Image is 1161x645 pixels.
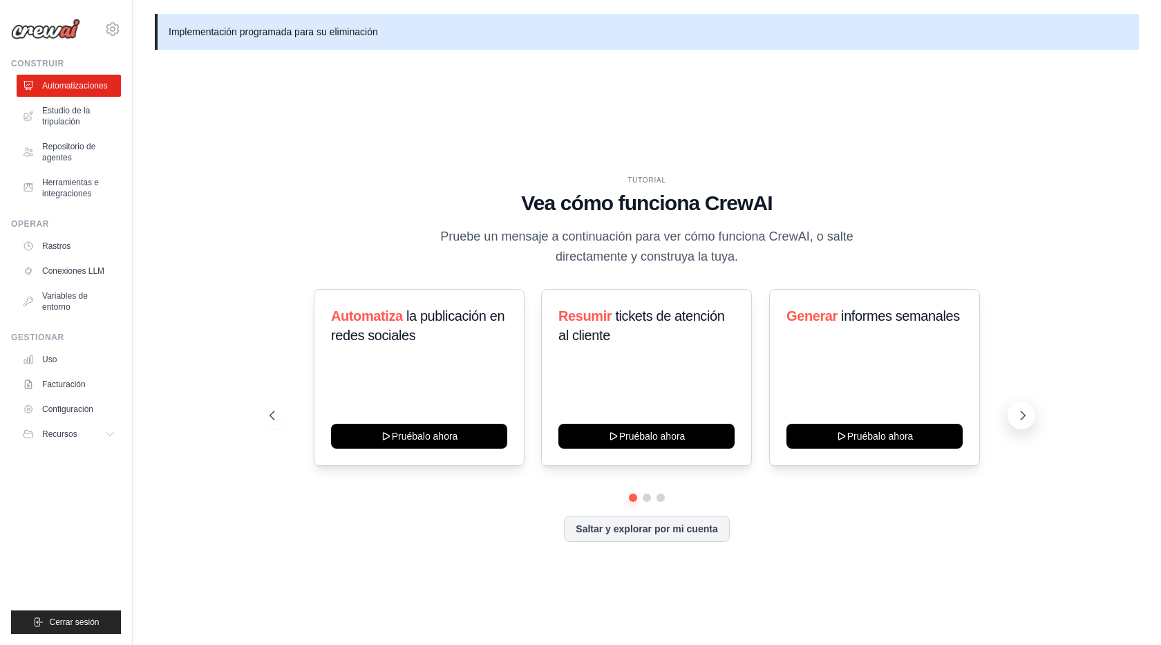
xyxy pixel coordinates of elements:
[17,135,121,169] a: Repositorio de agentes
[11,332,121,343] div: Gestionar
[17,75,121,97] a: Automatizaciones
[42,290,115,312] font: Variables de entorno
[42,177,115,199] font: Herramientas e integraciones
[558,308,612,324] span: Resumir
[42,241,70,252] font: Rastros
[17,100,121,133] a: Estudio de la tripulación
[564,516,729,542] button: Saltar y explorar por mi cuenta
[42,80,108,91] font: Automatizaciones
[331,424,507,449] button: Pruébalo ahora
[11,58,121,69] div: Construir
[42,141,115,163] font: Repositorio de agentes
[17,260,121,282] a: Conexiones LLM
[42,429,77,440] span: Recursos
[11,218,121,230] div: Operar
[17,398,121,420] a: Configuración
[619,429,686,443] font: Pruébalo ahora
[17,235,121,257] a: Rastros
[11,19,80,39] img: Logotipo
[392,429,458,443] font: Pruébalo ahora
[841,308,960,324] span: informes semanales
[558,308,724,343] span: tickets de atención al cliente
[42,105,115,127] font: Estudio de la tripulación
[17,373,121,395] a: Facturación
[17,171,121,205] a: Herramientas e integraciones
[42,379,86,390] font: Facturación
[49,617,99,628] span: Cerrar sesión
[270,175,1023,185] div: TUTORIAL
[847,429,913,443] font: Pruébalo ahora
[1092,579,1161,645] iframe: Chat Widget
[1092,579,1161,645] div: Widget de chat
[11,610,121,634] button: Cerrar sesión
[786,308,838,324] span: Generar
[17,285,121,318] a: Variables de entorno
[155,14,1139,50] p: Implementación programada para su eliminación
[17,423,121,445] button: Recursos
[42,354,57,365] font: Uso
[270,191,1023,216] h1: Vea cómo funciona CrewAI
[786,424,963,449] button: Pruébalo ahora
[558,424,735,449] button: Pruébalo ahora
[17,348,121,371] a: Uso
[415,227,879,268] p: Pruebe un mensaje a continuación para ver cómo funciona CrewAI, o salte directamente y construya ...
[331,308,504,343] span: la publicación en redes sociales
[331,308,403,324] span: Automatiza
[42,404,93,415] font: Configuración
[42,265,104,277] font: Conexiones LLM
